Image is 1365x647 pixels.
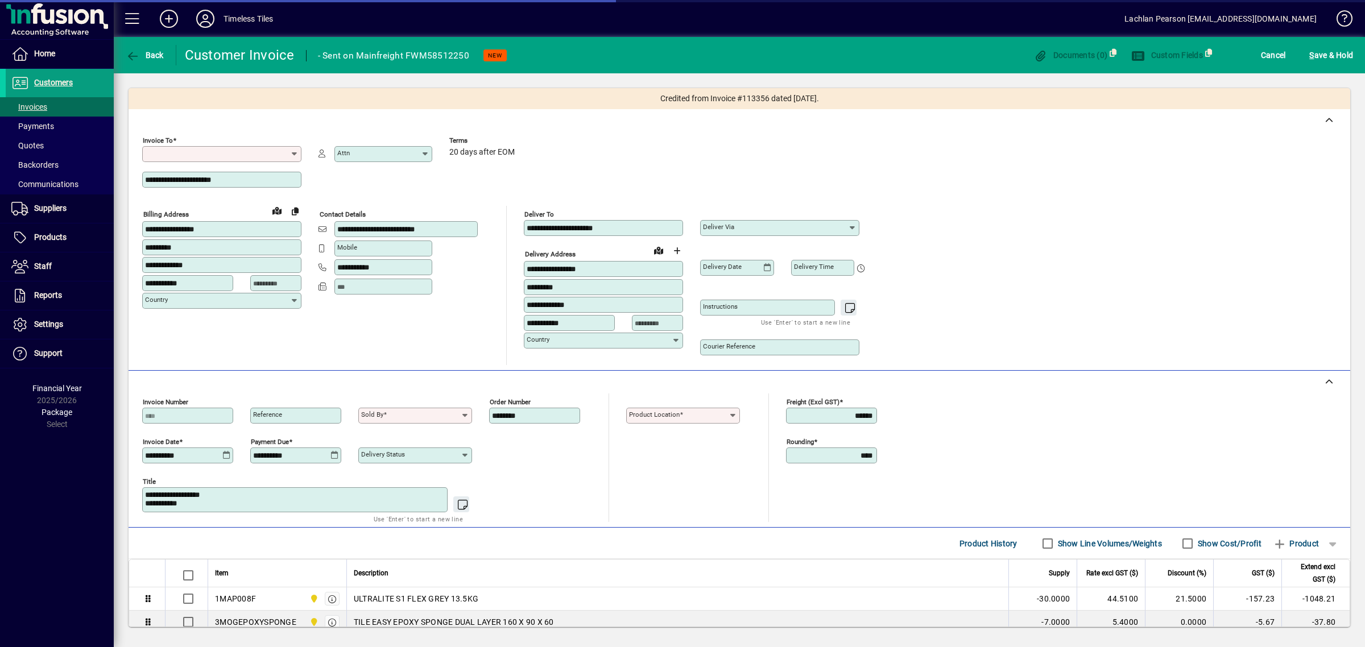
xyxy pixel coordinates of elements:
span: TILE EASY EPOXY SPONGE DUAL LAYER 160 X 90 X 60 [354,616,554,628]
div: Timeless Tiles [224,10,273,28]
span: Backorders [11,160,59,169]
mat-label: Delivery time [794,263,834,271]
span: Communications [11,180,78,189]
div: - Sent on Mainfreight FWM58512250 [318,47,469,65]
span: Dunedin [307,616,320,628]
div: 1MAP008F [215,593,256,604]
td: 0.0000 [1145,611,1213,634]
mat-label: Delivery status [361,450,405,458]
mat-label: Product location [629,410,680,418]
mat-label: Deliver To [524,210,554,218]
span: Discount (%) [1168,567,1206,579]
span: -7.0000 [1041,616,1070,628]
a: Payments [6,117,114,136]
mat-label: Sold by [361,410,383,418]
a: Knowledge Base [1328,2,1351,39]
div: Lachlan Pearson [EMAIL_ADDRESS][DOMAIN_NAME] [1124,10,1317,28]
span: Product [1273,534,1319,553]
span: Financial Year [32,384,82,393]
span: Staff [34,262,52,271]
button: Profile [187,9,224,29]
mat-label: Invoice To [143,136,173,144]
mat-label: Instructions [703,302,738,310]
span: 20 days after EOM [449,148,515,157]
a: View on map [650,241,668,259]
a: Products [6,223,114,252]
div: 3MOGEPOXYSPONGE [215,616,296,628]
span: Product History [959,534,1017,553]
button: Choose address [668,242,686,260]
span: Cancel [1261,46,1286,64]
a: Reports [6,281,114,310]
app-page-header-button: Back [114,45,176,65]
mat-label: Delivery date [703,263,742,271]
span: Package [42,408,72,417]
mat-label: Mobile [337,243,357,251]
span: ULTRALITE S1 FLEX GREY 13.5KG [354,593,478,604]
span: Payments [11,122,54,131]
span: Rate excl GST ($) [1086,567,1138,579]
a: Home [6,40,114,68]
span: S [1309,51,1314,60]
a: Backorders [6,155,114,175]
span: Item [215,567,229,579]
span: Back [126,51,164,60]
a: Support [6,339,114,368]
mat-label: Country [527,335,549,343]
span: Supply [1049,567,1070,579]
span: Products [34,233,67,242]
span: Settings [34,320,63,329]
a: Quotes [6,136,114,155]
span: Description [354,567,388,579]
mat-label: Rounding [787,438,814,446]
a: Staff [6,252,114,281]
mat-label: Country [145,296,168,304]
button: Back [123,45,167,65]
td: -157.23 [1213,587,1281,611]
td: -1048.21 [1281,587,1350,611]
mat-label: Reference [253,410,282,418]
a: Communications [6,175,114,194]
span: Reports [34,291,62,300]
button: Cancel [1258,45,1289,65]
button: Custom Fields [1128,45,1206,65]
mat-hint: Use 'Enter' to start a new line [761,316,850,329]
mat-label: Attn [337,149,350,157]
label: Show Line Volumes/Weights [1056,538,1162,549]
span: Suppliers [34,204,67,213]
span: NEW [488,52,502,59]
div: 5.4000 [1084,616,1138,628]
mat-label: Freight (excl GST) [787,398,839,406]
button: Product History [955,533,1022,554]
span: Custom Fields [1131,51,1203,60]
span: GST ($) [1252,567,1275,579]
a: Invoices [6,97,114,117]
mat-label: Payment due [251,438,289,446]
span: Home [34,49,55,58]
span: Support [34,349,63,358]
td: -37.80 [1281,611,1350,634]
span: Customers [34,78,73,87]
button: Documents (0) [1031,45,1110,65]
a: View on map [268,201,286,219]
div: Customer Invoice [185,46,295,64]
span: -30.0000 [1037,593,1070,604]
mat-label: Courier Reference [703,342,755,350]
td: -5.67 [1213,611,1281,634]
span: Quotes [11,141,44,150]
span: Extend excl GST ($) [1289,561,1335,586]
button: Copy to Delivery address [286,202,304,220]
span: Invoices [11,102,47,111]
span: Dunedin [307,592,320,605]
mat-label: Title [143,478,156,486]
span: ave & Hold [1309,46,1353,64]
td: 21.5000 [1145,587,1213,611]
mat-label: Invoice date [143,438,179,446]
mat-label: Order number [490,398,531,406]
mat-label: Deliver via [703,223,734,231]
mat-label: Invoice number [143,398,188,406]
a: Settings [6,310,114,339]
a: Suppliers [6,194,114,223]
button: Save & Hold [1306,45,1356,65]
button: Product [1267,533,1325,554]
